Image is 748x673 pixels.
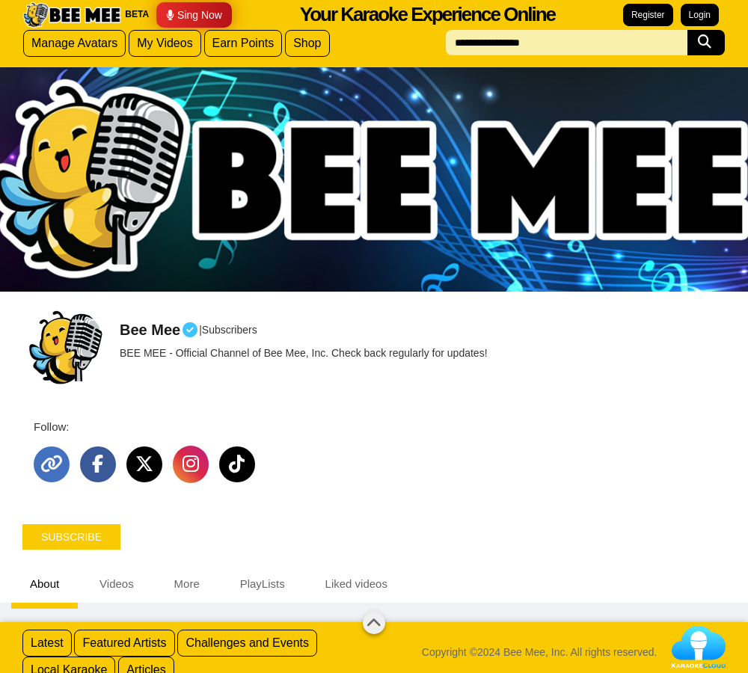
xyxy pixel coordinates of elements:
[22,524,120,550] button: Subscribe
[81,565,153,603] a: Videos
[156,2,232,28] a: Sing Now
[21,1,123,28] img: Bee Mee
[177,630,317,657] a: Challenges and Events
[120,345,488,360] p: BEE MEE - Official Channel of Bee Mee, Inc. Check back regularly for updates!
[156,565,218,603] a: More
[681,4,719,26] a: Login
[623,4,673,26] a: Register
[129,30,200,57] a: My Videos
[23,30,126,57] a: Manage Avatars
[300,1,555,28] div: Your Karaoke Experience Online
[30,419,737,434] div: Follow:
[22,630,72,657] a: Latest
[11,565,78,603] a: About
[120,322,495,338] div: |
[204,30,283,57] a: Earn Points
[19,303,108,393] img: Bee Mee
[307,565,406,603] a: Liked videos
[672,626,726,668] img: Karaoke%20Cloud%20Logo@3x.png
[422,645,657,660] span: Copyright ©2024 Bee Mee, Inc. All rights reserved.
[285,30,329,57] a: Shop
[202,322,257,337] p: Subscribers
[74,630,174,657] a: Featured Artists
[221,565,304,603] a: PlayLists
[120,322,199,338] a: Bee Mee
[125,8,149,21] span: BETA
